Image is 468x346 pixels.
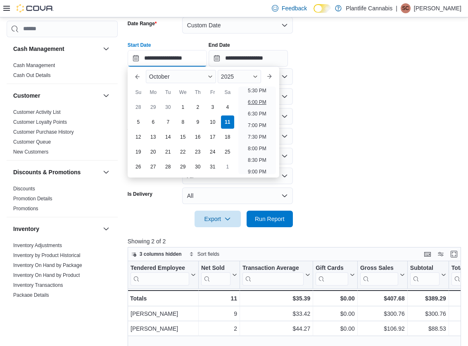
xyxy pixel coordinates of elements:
[423,249,432,259] button: Keyboard shortcuts
[221,115,234,129] div: day-11
[13,185,35,192] span: Discounts
[316,293,355,303] div: $0.00
[128,50,207,67] input: Press the down key to enter a popover containing a calendar. Press the escape key to close the po...
[13,243,62,248] a: Inventory Adjustments
[130,293,196,303] div: Totals
[209,42,230,48] label: End Date
[13,91,40,100] h3: Customer
[436,249,446,259] button: Display options
[131,100,235,174] div: October, 2025
[132,145,145,159] div: day-19
[242,264,304,285] div: Transaction Average
[147,115,160,129] div: day-6
[162,130,175,144] div: day-14
[242,324,310,334] div: $44.27
[128,237,464,245] p: Showing 2 of 2
[17,4,54,12] img: Cova
[191,115,204,129] div: day-9
[410,264,439,272] div: Subtotal
[13,129,74,135] a: Customer Purchase History
[206,115,219,129] div: day-10
[360,264,398,285] div: Gross Sales
[162,101,175,114] div: day-30
[162,145,175,159] div: day-21
[13,91,100,100] button: Customer
[13,252,81,259] span: Inventory by Product Historical
[242,264,310,285] button: Transaction Average
[201,264,230,285] div: Net Sold
[131,264,189,285] div: Tendered Employee
[449,249,459,259] button: Enter fullscreen
[162,160,175,173] div: day-28
[281,93,288,100] button: Open list of options
[245,86,270,96] li: 5:30 PM
[221,73,234,80] span: 2025
[13,206,38,211] a: Promotions
[7,60,118,84] div: Cash Management
[13,186,35,192] a: Discounts
[206,101,219,114] div: day-3
[191,130,204,144] div: day-16
[13,45,100,53] button: Cash Management
[201,293,237,303] div: 11
[13,272,80,278] a: Inventory On Hand by Product
[140,251,182,257] span: 3 columns hidden
[13,292,49,298] a: Package Details
[13,262,82,268] a: Inventory On Hand by Package
[147,101,160,114] div: day-29
[182,17,293,34] button: Custom Date
[410,264,439,285] div: Subtotal
[13,72,51,78] a: Cash Out Details
[146,70,216,83] div: Button. Open the month selector. October is currently selected.
[13,205,38,212] span: Promotions
[191,86,204,99] div: Th
[201,264,237,285] button: Net Sold
[206,130,219,144] div: day-17
[245,97,270,107] li: 6:00 PM
[191,145,204,159] div: day-23
[191,101,204,114] div: day-2
[316,309,355,319] div: $0.00
[176,115,190,129] div: day-8
[13,149,48,155] a: New Customers
[247,211,293,227] button: Run Report
[360,309,405,319] div: $300.76
[245,109,270,119] li: 6:30 PM
[221,101,234,114] div: day-4
[201,324,237,334] div: 2
[221,145,234,159] div: day-25
[131,264,196,285] button: Tendered Employee
[314,4,331,13] input: Dark Mode
[162,115,175,129] div: day-7
[206,160,219,173] div: day-31
[131,324,196,334] div: [PERSON_NAME]
[13,119,67,125] span: Customer Loyalty Points
[13,149,48,155] span: New Customers
[131,264,189,272] div: Tendered Employee
[401,3,411,13] div: Sebastian Cardinal
[132,115,145,129] div: day-5
[360,293,405,303] div: $407.68
[242,309,310,319] div: $33.42
[13,195,52,202] span: Promotion Details
[176,130,190,144] div: day-15
[242,264,304,272] div: Transaction Average
[316,264,348,285] div: Gift Card Sales
[360,324,405,334] div: $106.92
[191,160,204,173] div: day-30
[410,264,446,285] button: Subtotal
[131,309,196,319] div: [PERSON_NAME]
[176,145,190,159] div: day-22
[13,282,63,288] span: Inventory Transactions
[396,3,397,13] p: |
[316,264,348,272] div: Gift Cards
[13,139,51,145] a: Customer Queue
[245,167,270,177] li: 9:00 PM
[128,249,185,259] button: 3 columns hidden
[176,160,190,173] div: day-29
[7,184,118,217] div: Discounts & Promotions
